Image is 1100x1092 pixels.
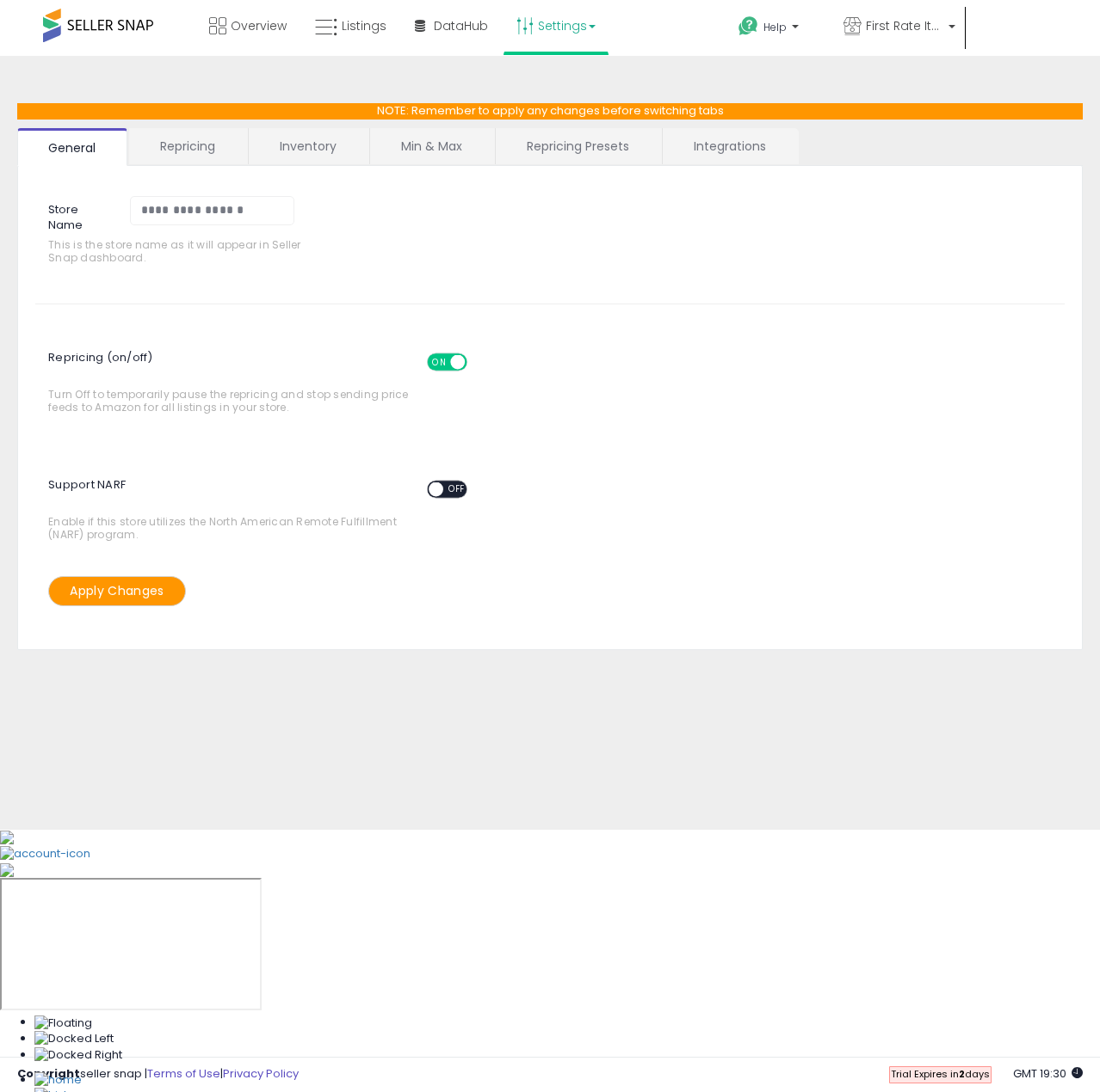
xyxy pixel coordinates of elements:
a: Integrations [663,128,797,164]
span: Overview [231,17,287,34]
img: Docked Right [34,1047,122,1064]
img: Docked Left [34,1031,114,1047]
p: NOTE: Remember to apply any changes before switching tabs [17,103,1083,120]
span: DataHub [434,17,488,34]
span: Support NARF [48,468,483,515]
a: Repricing Presets [496,128,660,164]
span: OFF [443,482,471,496]
span: ON [429,354,450,369]
a: Repricing [129,128,246,164]
img: Floating [34,1015,92,1032]
span: OFF [465,354,492,369]
i: Get Help [738,15,759,37]
button: Apply Changes [48,576,186,606]
a: Inventory [249,128,368,164]
label: Store Name [35,196,117,234]
span: Repricing (on/off) [48,340,483,388]
a: Help [725,3,828,56]
span: Turn Off to temporarily pause the repricing and stop sending price feeds to Amazon for all listin... [48,345,417,414]
a: General [17,128,127,166]
span: Help [763,20,787,34]
span: First Rate Items [866,17,943,34]
span: Listings [342,17,386,34]
a: Min & Max [370,128,493,164]
img: Home [34,1072,82,1089]
span: This is the store name as it will appear in Seller Snap dashboard. [48,238,303,265]
span: Enable if this store utilizes the North American Remote Fulfillment (NARF) program. [48,472,417,542]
